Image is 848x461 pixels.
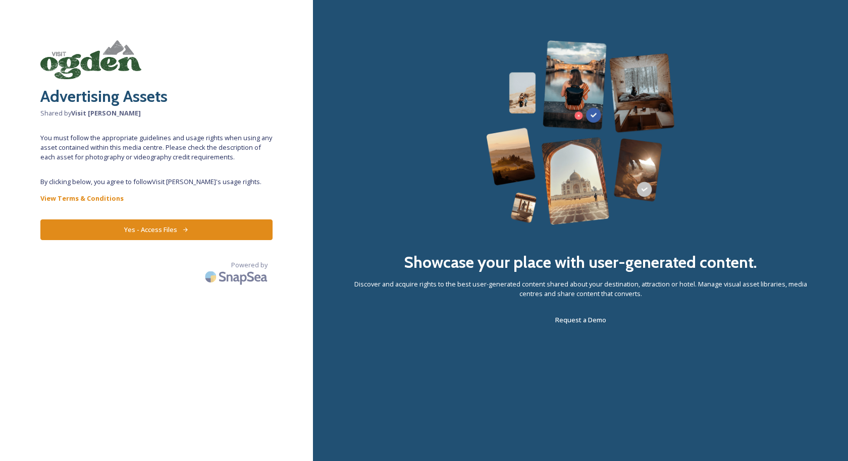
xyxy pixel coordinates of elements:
img: SnapSea Logo [202,265,273,289]
span: Powered by [231,260,268,270]
strong: View Terms & Conditions [40,194,124,203]
button: Yes - Access Files [40,219,273,240]
h2: Showcase your place with user-generated content. [404,250,757,274]
a: View Terms & Conditions [40,192,273,204]
span: Request a Demo [555,315,606,324]
span: You must follow the appropriate guidelines and usage rights when using any asset contained within... [40,133,273,162]
img: VO%20Logo%20Forest%20Distresed.png [40,40,141,79]
a: Request a Demo [555,314,606,326]
img: 63b42ca75bacad526042e722_Group%20154-p-800.png [486,40,674,225]
span: Discover and acquire rights to the best user-generated content shared about your destination, att... [353,279,808,299]
span: By clicking below, you agree to follow Visit [PERSON_NAME] 's usage rights. [40,177,273,187]
span: Shared by [40,108,273,118]
h2: Advertising Assets [40,84,273,108]
strong: Visit [PERSON_NAME] [71,108,141,118]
